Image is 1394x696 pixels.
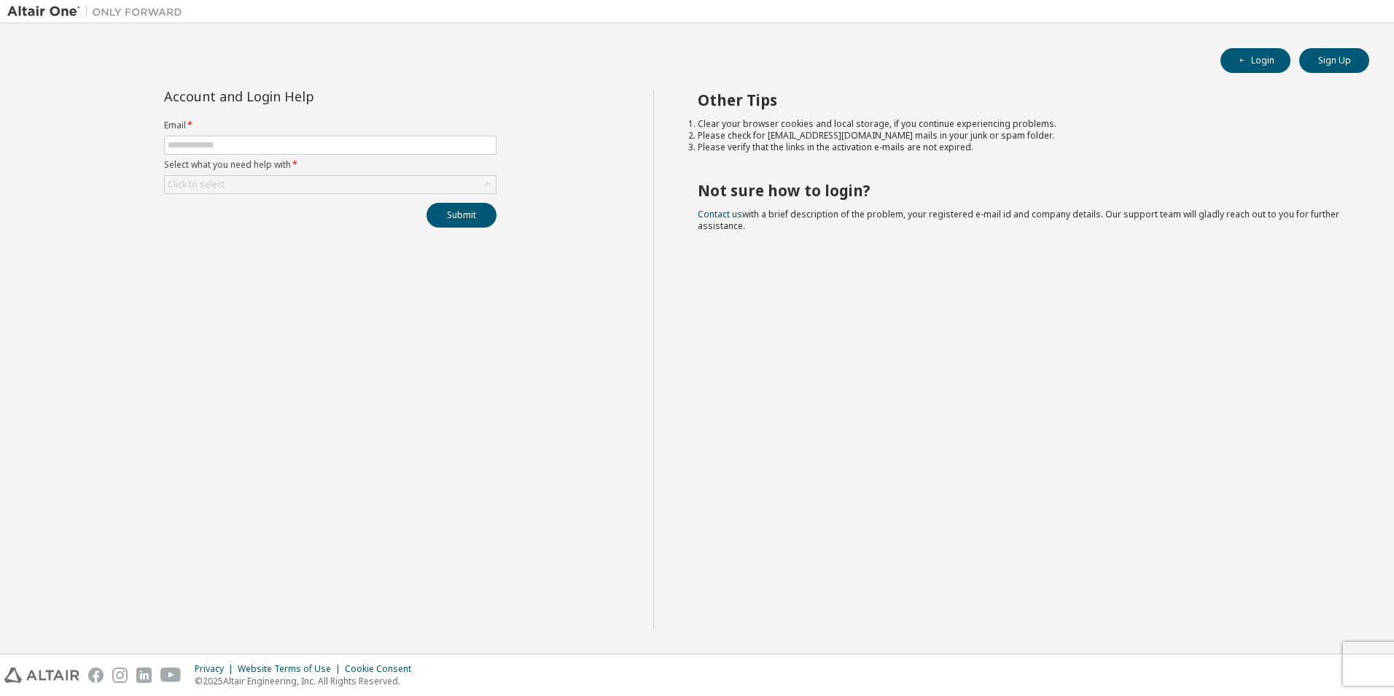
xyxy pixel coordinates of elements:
button: Sign Up [1299,48,1369,73]
img: instagram.svg [112,668,128,683]
li: Please check for [EMAIL_ADDRESS][DOMAIN_NAME] mails in your junk or spam folder. [698,130,1344,142]
span: with a brief description of the problem, your registered e-mail id and company details. Our suppo... [698,208,1339,232]
div: Click to select [165,176,496,193]
button: Submit [427,203,497,228]
img: Altair One [7,4,190,19]
a: Contact us [698,208,742,220]
div: Account and Login Help [164,90,430,102]
img: youtube.svg [160,668,182,683]
li: Clear your browser cookies and local storage, if you continue experiencing problems. [698,118,1344,130]
img: linkedin.svg [136,668,152,683]
li: Please verify that the links in the activation e-mails are not expired. [698,142,1344,153]
div: Website Terms of Use [238,663,345,675]
div: Click to select [168,179,225,190]
button: Login [1220,48,1290,73]
h2: Not sure how to login? [698,181,1344,200]
div: Cookie Consent [345,663,420,675]
p: © 2025 Altair Engineering, Inc. All Rights Reserved. [195,675,420,687]
label: Select what you need help with [164,159,497,171]
h2: Other Tips [698,90,1344,109]
label: Email [164,120,497,131]
div: Privacy [195,663,238,675]
img: altair_logo.svg [4,668,79,683]
img: facebook.svg [88,668,104,683]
